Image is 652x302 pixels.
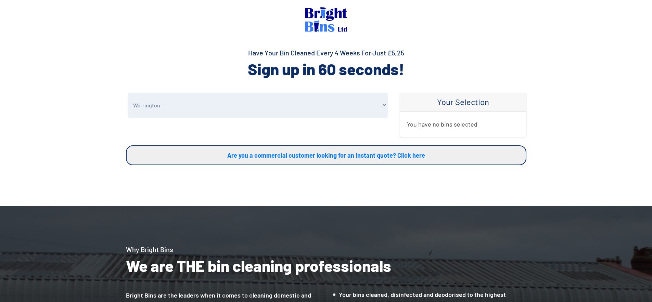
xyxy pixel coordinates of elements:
[126,145,526,165] a: Are you a commercial customer looking for an instant quote? Click here
[407,118,519,130] p: You have no bins selected
[407,97,519,107] h4: Your Selection
[126,255,526,276] h2: We are THE bin cleaning professionals
[126,48,526,57] h4: Have Your Bin Cleaned Every 4 Weeks For Just £5.25
[126,59,526,79] h2: Sign up in 60 seconds!
[126,245,526,254] h4: Why Bright Bins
